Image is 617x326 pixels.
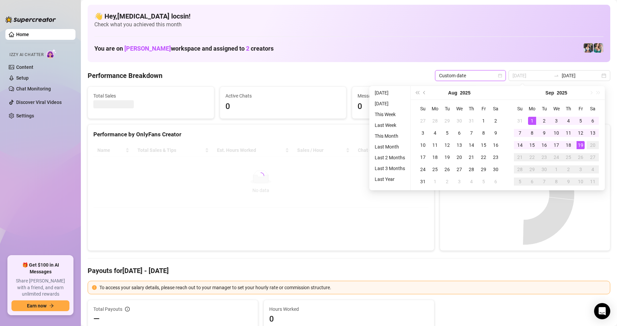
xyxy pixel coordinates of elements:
[538,175,550,188] td: 2025-10-07
[477,103,490,115] th: Fr
[589,153,597,161] div: 27
[372,143,408,151] li: Last Month
[429,175,441,188] td: 2025-09-01
[550,175,562,188] td: 2025-10-08
[589,165,597,173] div: 4
[477,127,490,139] td: 2025-08-08
[460,86,470,100] button: Choose a year
[589,117,597,125] div: 6
[465,127,477,139] td: 2025-08-07
[562,103,575,115] th: Th
[587,163,599,175] td: 2025-10-04
[577,117,585,125] div: 5
[49,303,54,308] span: arrow-right
[88,71,162,80] h4: Performance Breakdown
[554,73,559,78] span: to
[417,151,429,163] td: 2025-08-17
[441,103,453,115] th: Tu
[514,115,526,127] td: 2025-08-31
[46,49,57,59] img: AI Chatter
[477,163,490,175] td: 2025-08-29
[431,153,439,161] div: 18
[431,117,439,125] div: 28
[431,165,439,173] div: 25
[11,278,69,298] span: Share [PERSON_NAME] with a friend, and earn unlimited rewards
[540,165,548,173] div: 30
[431,178,439,186] div: 1
[372,164,408,172] li: Last 3 Months
[514,151,526,163] td: 2025-09-21
[16,113,34,118] a: Settings
[443,117,451,125] div: 29
[372,100,408,108] li: [DATE]
[99,284,606,291] div: To access your salary details, please reach out to your manager to set your hourly rate or commis...
[550,139,562,151] td: 2025-09-17
[429,127,441,139] td: 2025-08-04
[564,165,573,173] div: 2
[584,43,593,53] img: Katy
[514,103,526,115] th: Su
[477,115,490,127] td: 2025-08-01
[538,151,550,163] td: 2025-09-23
[575,103,587,115] th: Fr
[443,129,451,137] div: 5
[577,141,585,149] div: 19
[552,153,560,161] div: 24
[490,127,502,139] td: 2025-08-09
[490,163,502,175] td: 2025-08-30
[11,300,69,311] button: Earn nowarrow-right
[492,165,500,173] div: 30
[540,141,548,149] div: 16
[562,115,575,127] td: 2025-09-04
[480,178,488,186] div: 5
[480,129,488,137] div: 8
[453,139,465,151] td: 2025-08-13
[269,305,428,313] span: Hours Worked
[16,75,29,81] a: Setup
[589,141,597,149] div: 20
[562,139,575,151] td: 2025-09-18
[465,139,477,151] td: 2025-08-14
[441,115,453,127] td: 2025-07-29
[587,103,599,115] th: Sa
[413,86,421,100] button: Last year (Control + left)
[516,129,524,137] div: 7
[9,52,43,58] span: Izzy AI Chatter
[564,141,573,149] div: 18
[526,163,538,175] td: 2025-09-29
[429,115,441,127] td: 2025-07-28
[562,175,575,188] td: 2025-10-09
[417,163,429,175] td: 2025-08-24
[441,163,453,175] td: 2025-08-26
[429,163,441,175] td: 2025-08-25
[465,151,477,163] td: 2025-08-21
[16,86,51,91] a: Chat Monitoring
[587,175,599,188] td: 2025-10-11
[11,262,69,275] span: 🎁 Get $100 in AI Messages
[526,139,538,151] td: 2025-09-15
[257,172,265,180] span: loading
[480,153,488,161] div: 22
[514,139,526,151] td: 2025-09-14
[540,178,548,186] div: 7
[421,86,428,100] button: Previous month (PageUp)
[540,117,548,125] div: 2
[516,141,524,149] div: 14
[453,115,465,127] td: 2025-07-30
[492,117,500,125] div: 2
[538,139,550,151] td: 2025-09-16
[554,73,559,78] span: swap-right
[516,117,524,125] div: 31
[514,163,526,175] td: 2025-09-28
[419,129,427,137] div: 3
[587,127,599,139] td: 2025-09-13
[552,117,560,125] div: 3
[225,92,341,100] span: Active Chats
[358,100,473,113] span: 0
[587,139,599,151] td: 2025-09-20
[246,45,249,52] span: 2
[577,178,585,186] div: 10
[417,115,429,127] td: 2025-07-27
[589,178,597,186] div: 11
[417,175,429,188] td: 2025-08-31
